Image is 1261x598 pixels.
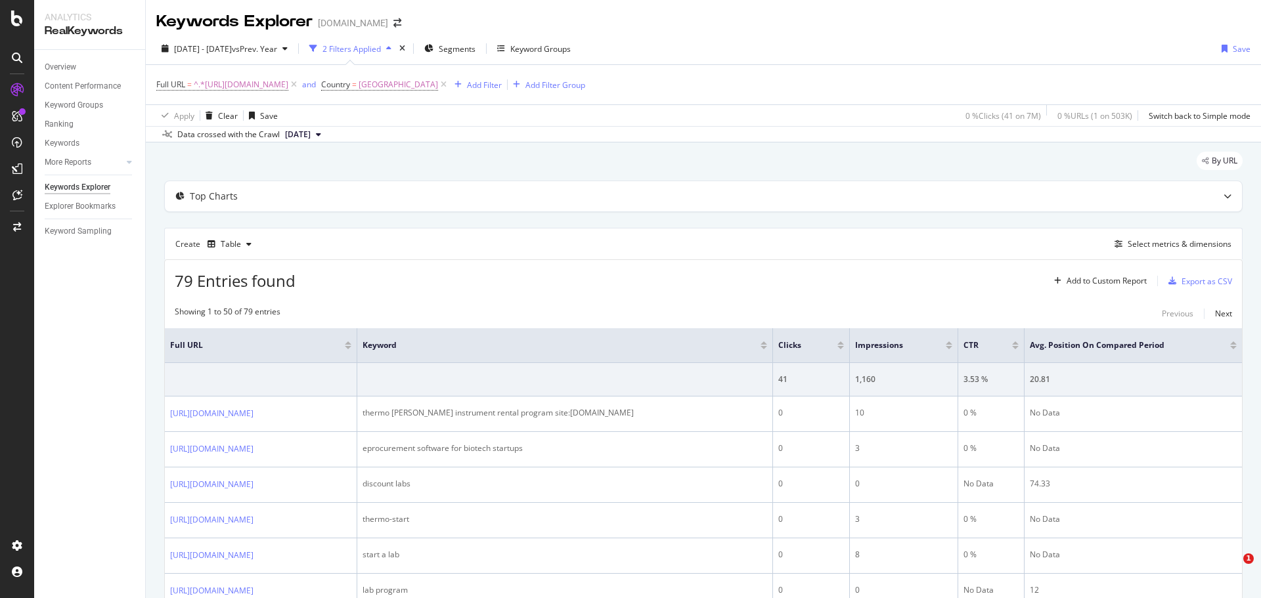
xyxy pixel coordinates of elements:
span: 2025 Jun. 24th [285,129,311,140]
div: 0 % [963,513,1019,525]
div: Showing 1 to 50 of 79 entries [175,306,280,322]
button: Keyword Groups [492,38,576,59]
div: legacy label [1197,152,1243,170]
div: 2 Filters Applied [322,43,381,54]
span: Segments [439,43,476,54]
div: 0 % Clicks ( 41 on 7M ) [965,110,1041,121]
div: Clear [218,110,238,121]
div: Table [221,240,241,248]
span: = [352,79,357,90]
a: Keywords [45,137,136,150]
div: No Data [1030,407,1237,419]
button: [DATE] - [DATE]vsPrev. Year [156,38,293,59]
span: Avg. Position On Compared Period [1030,339,1210,351]
div: times [397,42,408,55]
div: 12 [1030,584,1237,596]
a: Keyword Sampling [45,224,136,238]
div: 0 [778,407,844,419]
div: Switch back to Simple mode [1149,110,1250,121]
button: Add Filter Group [508,77,585,93]
div: Add Filter [467,79,502,91]
div: Save [260,110,278,121]
div: Data crossed with the Crawl [177,129,280,140]
div: Overview [45,60,76,74]
span: Keyword [363,339,741,351]
div: Content Performance [45,79,121,93]
div: No Data [1030,549,1237,561]
div: 3.53 % [963,374,1019,385]
span: [GEOGRAPHIC_DATA] [359,75,438,94]
div: and [302,79,316,90]
div: lab program [363,584,768,596]
button: Previous [1162,306,1193,322]
span: ^.*[URL][DOMAIN_NAME] [194,75,288,94]
a: Keyword Groups [45,98,136,112]
button: Save [244,105,278,126]
span: Full URL [170,339,325,351]
div: No Data [1030,513,1237,525]
div: No Data [1030,442,1237,454]
span: Country [321,79,350,90]
div: Add to Custom Report [1067,277,1147,285]
div: Ranking [45,117,74,131]
span: Clicks [778,339,818,351]
div: Add Filter Group [525,79,585,91]
div: Select metrics & dimensions [1128,238,1231,249]
div: 8 [855,549,952,561]
div: Keyword Groups [45,98,103,112]
button: [DATE] [280,127,326,142]
div: 0 [855,584,952,596]
div: thermo [PERSON_NAME] instrument rental program site:[DOMAIN_NAME] [363,407,768,419]
button: Apply [156,105,194,126]
button: Export as CSV [1163,270,1232,291]
a: Explorer Bookmarks [45,200,136,213]
button: Next [1215,306,1232,322]
a: Overview [45,60,136,74]
div: Keywords [45,137,79,150]
a: Content Performance [45,79,136,93]
a: [URL][DOMAIN_NAME] [170,584,254,597]
div: 20.81 [1030,374,1237,385]
div: 0 % [963,442,1019,454]
div: 0 [855,478,952,490]
div: Next [1215,308,1232,319]
div: Top Charts [190,190,238,203]
div: Keywords Explorer [156,11,313,33]
div: Analytics [45,11,135,24]
button: Table [202,234,257,255]
div: 41 [778,374,844,385]
span: 1 [1243,553,1254,564]
div: arrow-right-arrow-left [393,18,401,28]
button: and [302,78,316,91]
button: Save [1216,38,1250,59]
button: Select metrics & dimensions [1109,236,1231,252]
button: Segments [419,38,481,59]
button: Switch back to Simple mode [1143,105,1250,126]
a: Ranking [45,117,136,131]
a: Keywords Explorer [45,181,136,194]
div: RealKeywords [45,24,135,39]
a: [URL][DOMAIN_NAME] [170,549,254,562]
button: 2 Filters Applied [304,38,397,59]
a: [URL][DOMAIN_NAME] [170,513,254,526]
div: No Data [963,478,1019,490]
div: 0 [778,549,844,561]
div: 0 [778,478,844,490]
div: 1,160 [855,374,952,385]
span: = [187,79,192,90]
div: 74.33 [1030,478,1237,490]
button: Add to Custom Report [1049,270,1147,291]
div: [DOMAIN_NAME] [318,16,388,30]
div: Explorer Bookmarks [45,200,116,213]
span: CTR [963,339,992,351]
div: 0 [778,442,844,454]
div: Apply [174,110,194,121]
div: More Reports [45,156,91,169]
a: More Reports [45,156,123,169]
div: start a lab [363,549,768,561]
span: [DATE] - [DATE] [174,43,232,54]
span: vs Prev. Year [232,43,277,54]
div: Save [1233,43,1250,54]
div: Keywords Explorer [45,181,110,194]
div: 3 [855,513,952,525]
